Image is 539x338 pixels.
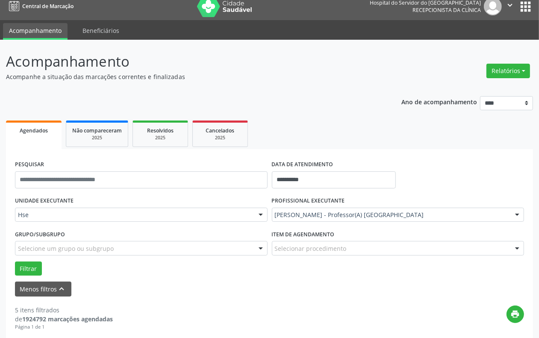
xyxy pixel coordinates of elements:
span: [PERSON_NAME] - Professor(A) [GEOGRAPHIC_DATA] [275,211,507,219]
button: Filtrar [15,262,42,276]
p: Acompanhe a situação das marcações correntes e finalizadas [6,72,375,81]
p: Acompanhamento [6,51,375,72]
button: Menos filtroskeyboard_arrow_up [15,282,71,297]
p: Ano de acompanhamento [401,96,477,107]
i:  [505,0,515,10]
label: UNIDADE EXECUTANTE [15,194,74,208]
a: Acompanhamento [3,23,68,40]
button: print [507,306,524,323]
a: Beneficiários [77,23,125,38]
div: Página 1 de 1 [15,323,113,331]
label: Item de agendamento [272,228,335,241]
div: 5 itens filtrados [15,306,113,314]
div: de [15,314,113,323]
span: Não compareceram [72,127,122,134]
span: Agendados [20,127,48,134]
label: Grupo/Subgrupo [15,228,65,241]
strong: 1924792 marcações agendadas [22,315,113,323]
label: DATA DE ATENDIMENTO [272,158,333,171]
span: Selecionar procedimento [275,244,347,253]
div: 2025 [139,135,182,141]
button: Relatórios [486,64,530,78]
span: Central de Marcação [22,3,74,10]
span: Cancelados [206,127,235,134]
div: 2025 [199,135,242,141]
span: Selecione um grupo ou subgrupo [18,244,114,253]
span: Hse [18,211,250,219]
label: PROFISSIONAL EXECUTANTE [272,194,345,208]
i: print [511,309,520,319]
span: Recepcionista da clínica [412,6,481,14]
div: 2025 [72,135,122,141]
span: Resolvidos [147,127,174,134]
label: PESQUISAR [15,158,44,171]
i: keyboard_arrow_up [57,284,67,294]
